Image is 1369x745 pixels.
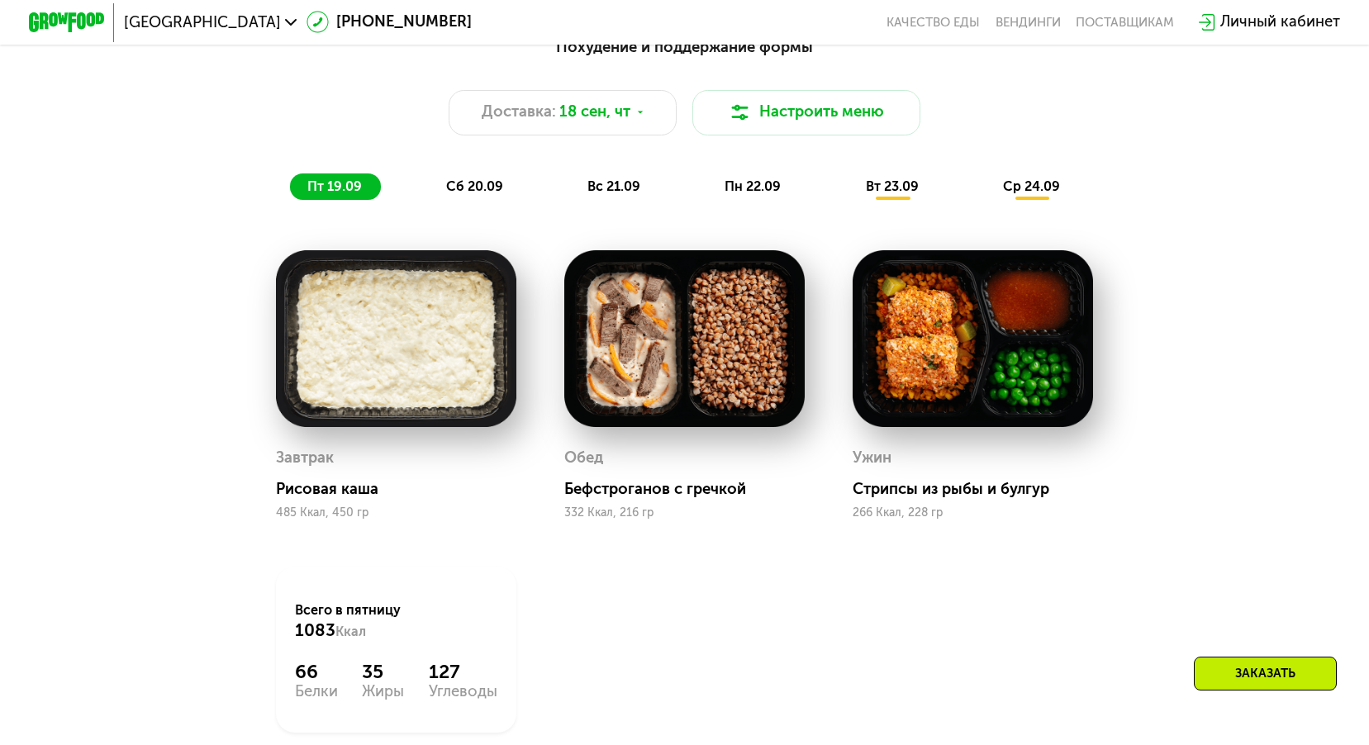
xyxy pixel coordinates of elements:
a: Качество еды [887,15,980,30]
div: Рисовая каша [276,480,532,499]
span: ср 24.09 [1003,178,1060,194]
span: Доставка: [482,101,556,124]
span: [GEOGRAPHIC_DATA] [124,15,281,30]
div: Стрипсы из рыбы и булгур [853,480,1109,499]
div: Завтрак [276,444,334,472]
span: пт 19.09 [307,178,362,194]
div: 35 [362,661,404,684]
div: 127 [429,661,497,684]
div: Ужин [853,444,891,472]
a: Вендинги [996,15,1061,30]
div: Углеводы [429,684,497,699]
div: Заказать [1194,657,1337,690]
a: [PHONE_NUMBER] [307,11,473,34]
div: 485 Ккал, 450 гр [276,506,517,520]
span: 1083 [295,620,335,640]
div: Бефстроганов с гречкой [564,480,820,499]
span: пн 22.09 [725,178,781,194]
button: Настроить меню [692,90,920,135]
div: Белки [295,684,338,699]
div: 66 [295,661,338,684]
div: 332 Ккал, 216 гр [564,506,806,520]
div: 266 Ккал, 228 гр [853,506,1094,520]
div: Всего в пятницу [295,600,498,643]
div: Жиры [362,684,404,699]
span: сб 20.09 [446,178,503,194]
div: Похудение и поддержание формы [121,36,1247,59]
div: Обед [564,444,603,472]
span: вт 23.09 [866,178,919,194]
span: Ккал [335,624,366,639]
span: 18 сен, чт [559,101,630,124]
div: Личный кабинет [1220,11,1340,34]
div: поставщикам [1076,15,1174,30]
span: вс 21.09 [587,178,640,194]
